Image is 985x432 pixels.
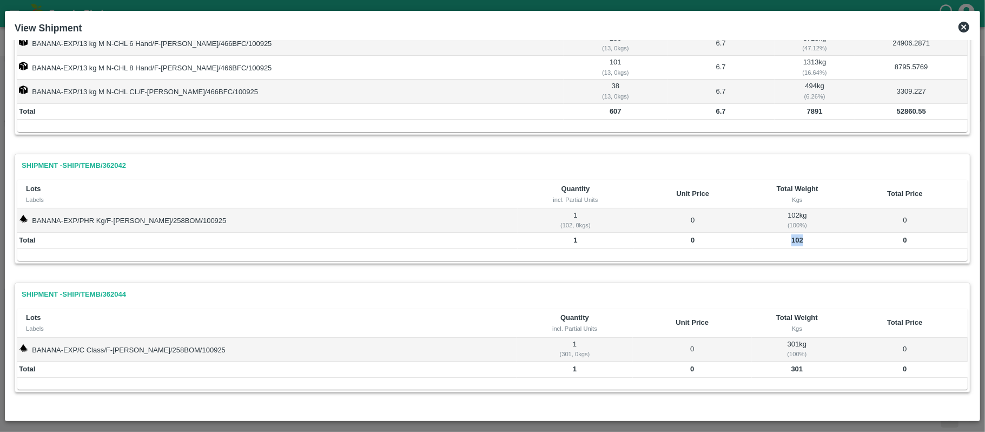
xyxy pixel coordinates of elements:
[775,80,855,103] td: 494 kg
[753,349,840,359] div: ( 100 %)
[776,68,854,77] div: ( 16.64 %)
[19,236,35,244] b: Total
[716,107,726,115] b: 6.7
[561,185,590,193] b: Quantity
[573,236,577,244] b: 1
[807,107,823,115] b: 7891
[517,338,632,362] td: 1
[19,344,28,352] img: weight
[26,313,41,322] b: Lots
[560,313,589,322] b: Quantity
[26,324,508,333] div: Labels
[897,107,926,115] b: 52860.55
[761,195,834,205] div: Kgs
[761,324,834,333] div: Kgs
[17,56,564,80] td: BANANA-EXP/13 kg M N-CHL 8 Hand/F-[PERSON_NAME]/466BFC/100925
[564,80,667,103] td: 38
[19,37,28,46] img: box
[691,236,695,244] b: 0
[887,318,923,326] b: Total Price
[526,195,625,205] div: incl. Partial Units
[17,80,564,103] td: BANANA-EXP/13 kg M N-CHL CL/F-[PERSON_NAME]/466BFC/100925
[519,220,631,230] div: ( 102, 0 kgs)
[777,185,818,193] b: Total Weight
[903,236,907,244] b: 0
[855,31,968,55] td: 24906.2871
[17,156,130,175] a: Shipment -SHIP/TEMB/362042
[633,208,752,232] td: 0
[855,80,968,103] td: 3309.227
[573,365,577,373] b: 1
[775,31,855,55] td: 3718 kg
[565,68,666,77] div: ( 13, 0 kgs)
[564,31,667,55] td: 286
[19,86,28,94] img: box
[667,80,775,103] td: 6.7
[676,318,709,326] b: Unit Price
[565,91,666,101] div: ( 13, 0 kgs)
[887,189,923,198] b: Total Price
[633,338,752,362] td: 0
[525,324,624,333] div: incl. Partial Units
[690,365,694,373] b: 0
[17,208,518,232] td: BANANA-EXP/PHR Kg/F-[PERSON_NAME]/258BOM/100925
[667,31,775,55] td: 6.7
[19,214,28,223] img: weight
[775,56,855,80] td: 1313 kg
[519,349,631,359] div: ( 301, 0 kgs)
[791,236,803,244] b: 102
[677,189,710,198] b: Unit Price
[776,313,818,322] b: Total Weight
[19,62,28,70] img: box
[855,56,968,80] td: 8795.5769
[17,285,130,304] a: Shipment -SHIP/TEMB/362044
[776,43,854,53] div: ( 47.12 %)
[15,23,82,34] b: View Shipment
[842,338,968,362] td: 0
[26,185,41,193] b: Lots
[610,107,622,115] b: 607
[754,220,841,230] div: ( 100 %)
[776,91,854,101] div: ( 6.26 %)
[17,338,517,362] td: BANANA-EXP/C Class/F-[PERSON_NAME]/258BOM/100925
[564,56,667,80] td: 101
[752,338,842,362] td: 301 kg
[752,208,842,232] td: 102 kg
[19,107,35,115] b: Total
[842,208,968,232] td: 0
[565,43,666,53] div: ( 13, 0 kgs)
[19,365,35,373] b: Total
[26,195,509,205] div: Labels
[791,365,803,373] b: 301
[17,31,564,55] td: BANANA-EXP/13 kg M N-CHL 6 Hand/F-[PERSON_NAME]/466BFC/100925
[667,56,775,80] td: 6.7
[518,208,633,232] td: 1
[903,365,907,373] b: 0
